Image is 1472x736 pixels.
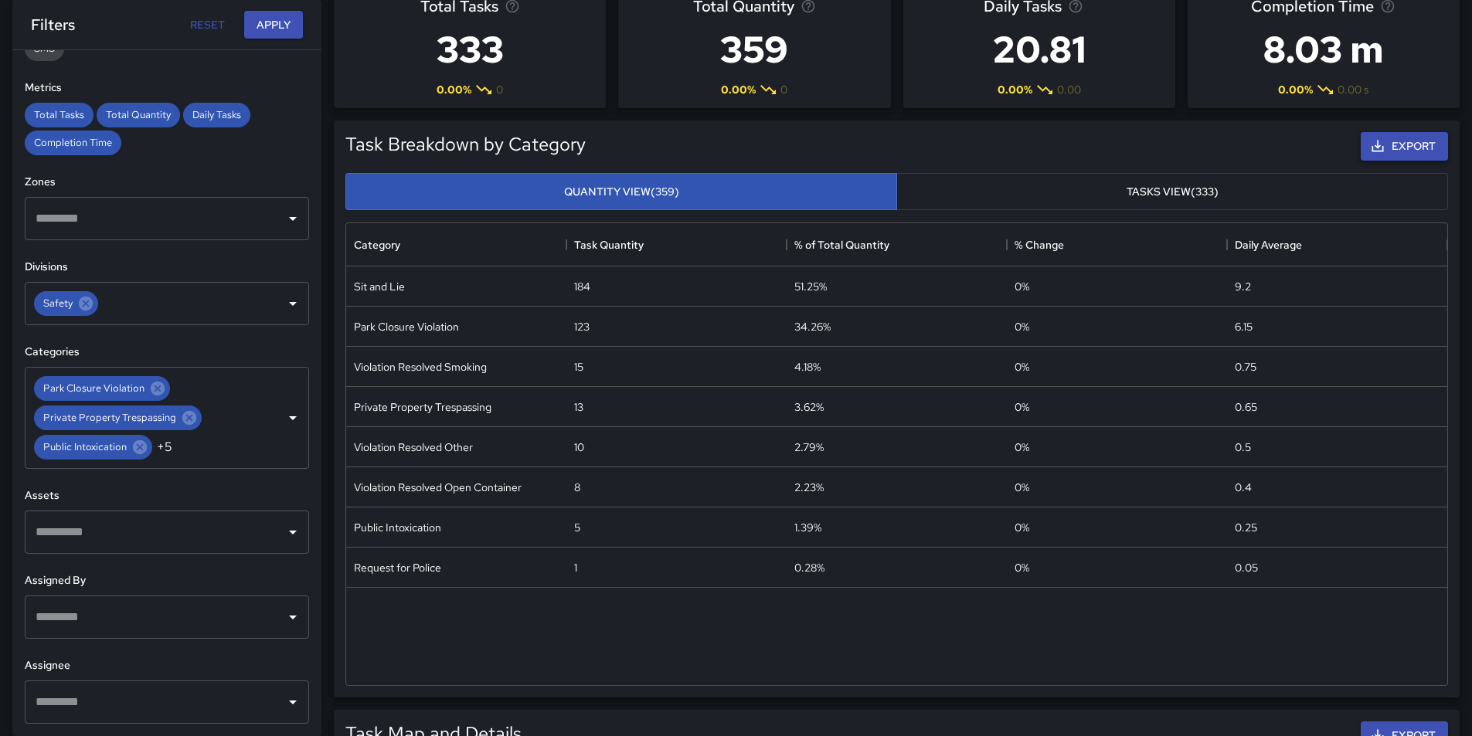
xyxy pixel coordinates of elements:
div: % of Total Quantity [794,223,889,266]
h6: Metrics [25,80,309,97]
div: 0.75 [1235,359,1256,375]
span: 0 % [1015,359,1029,375]
div: Public Intoxication [34,435,152,460]
div: Total Tasks [25,103,93,127]
div: Total Quantity [97,103,180,127]
div: 184 [574,279,590,294]
h6: Assets [25,487,309,504]
div: 0.28% [794,560,824,575]
button: Quantity View(359) [345,173,897,211]
div: 13 [574,399,583,415]
h5: Task Breakdown by Category [345,132,586,157]
h3: 20.81 [984,19,1095,80]
span: Park Closure Violation [34,379,154,397]
button: Export [1361,132,1448,161]
h6: Filters [31,12,75,37]
button: Open [282,691,304,713]
span: 0 % [1015,399,1029,415]
div: Sit and Lie [354,279,405,294]
h6: Divisions [25,259,309,276]
span: Private Property Trespassing [34,409,185,426]
div: Public Intoxication [354,520,441,535]
div: % Change [1007,223,1227,266]
div: Completion Time [25,131,121,155]
h6: Zones [25,174,309,191]
div: % of Total Quantity [787,223,1007,266]
span: Completion Time [25,136,121,149]
div: Violation Resolved Open Container [354,480,522,495]
div: 51.25% [794,279,827,294]
span: 0 % [1015,439,1029,455]
span: 0 % [1015,279,1029,294]
h6: Assignee [25,657,309,674]
div: Safety [34,291,98,316]
span: 0.00 [1057,82,1081,97]
span: 0 % [1015,319,1029,334]
div: Task Quantity [566,223,787,266]
div: 8 [574,480,580,495]
span: 0.00 s [1338,82,1368,97]
span: 0 % [1015,480,1029,495]
span: Public Intoxication [34,438,136,456]
button: Apply [244,11,303,39]
h3: 333 [420,19,520,80]
div: 2.79% [794,439,824,455]
button: Open [282,521,304,543]
div: Task Quantity [574,223,644,266]
span: 0 [780,82,787,97]
div: 6.15 [1235,319,1253,334]
span: Total Tasks [25,108,93,121]
span: 0 [496,82,503,97]
div: Private Property Trespassing [34,405,202,430]
div: 0.25 [1235,520,1257,535]
div: 0.4 [1235,480,1252,495]
span: Safety [34,294,82,312]
div: Request for Police [354,560,441,575]
div: 5 [574,520,580,535]
span: 0.00 % [437,82,471,97]
div: 0.05 [1235,560,1258,575]
span: Total Quantity [97,108,180,121]
button: Open [282,407,304,429]
button: Open [282,208,304,229]
div: 10 [574,439,584,455]
div: 9.2 [1235,279,1251,294]
div: % Change [1015,223,1064,266]
span: 0.00 % [998,82,1032,97]
div: 1 [574,560,577,575]
div: 0.5 [1235,439,1251,455]
div: Daily Tasks [183,103,250,127]
div: Category [346,223,566,266]
div: Daily Average [1235,223,1302,266]
div: 4.18% [794,359,821,375]
span: +5 [157,438,172,456]
h6: Categories [25,344,309,361]
span: 0 % [1015,520,1029,535]
h3: 8.03 m [1251,19,1396,80]
span: 0 % [1015,560,1029,575]
div: 34.26% [794,319,831,334]
button: Open [282,606,304,628]
div: Daily Average [1227,223,1447,266]
h3: 359 [693,19,816,80]
div: Park Closure Violation [34,376,170,401]
span: 0.00 % [1278,82,1313,97]
button: Reset [182,11,232,39]
span: Daily Tasks [183,108,250,121]
div: Category [354,223,400,266]
div: Private Property Trespassing [354,399,491,415]
span: 0.00 % [721,82,756,97]
button: Tasks View(333) [896,173,1448,211]
div: 3.62% [794,399,824,415]
div: 15 [574,359,583,375]
div: Violation Resolved Other [354,439,473,455]
h6: Assigned By [25,572,309,589]
div: 123 [574,319,590,334]
div: 2.23% [794,480,824,495]
div: 0.65 [1235,399,1257,415]
div: Violation Resolved Smoking [354,359,487,375]
div: 1.39% [794,520,821,535]
button: Open [282,293,304,314]
div: Park Closure Violation [354,319,459,334]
